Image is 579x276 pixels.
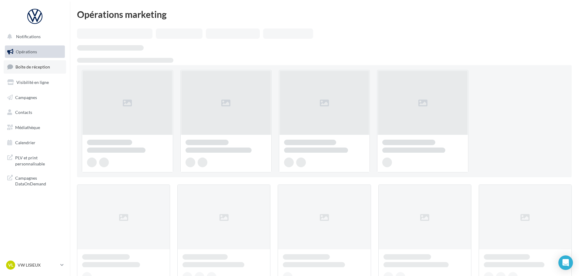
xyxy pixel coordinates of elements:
p: VW LISIEUX [18,262,58,268]
a: PLV et print personnalisable [4,151,66,169]
a: Contacts [4,106,66,119]
a: Boîte de réception [4,60,66,73]
a: Opérations [4,45,66,58]
a: VL VW LISIEUX [5,259,65,271]
span: Notifications [16,34,41,39]
span: Médiathèque [15,125,40,130]
span: Boîte de réception [15,64,50,69]
span: Visibilité en ligne [16,80,49,85]
a: Campagnes DataOnDemand [4,171,66,189]
div: Open Intercom Messenger [558,255,573,270]
a: Calendrier [4,136,66,149]
span: Campagnes [15,95,37,100]
span: PLV et print personnalisable [15,154,62,167]
button: Notifications [4,30,64,43]
span: VL [8,262,13,268]
span: Calendrier [15,140,35,145]
span: Opérations [16,49,37,54]
a: Médiathèque [4,121,66,134]
span: Campagnes DataOnDemand [15,174,62,187]
div: Opérations marketing [77,10,572,19]
a: Campagnes [4,91,66,104]
a: Visibilité en ligne [4,76,66,89]
span: Contacts [15,110,32,115]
